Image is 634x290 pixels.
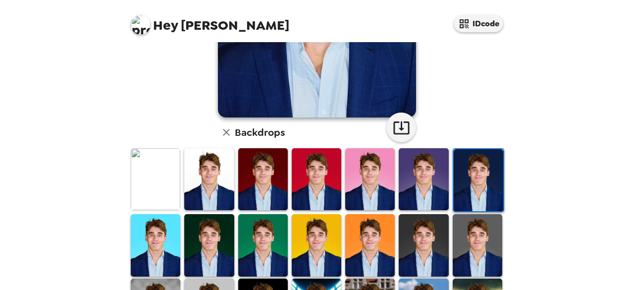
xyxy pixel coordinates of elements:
button: IDcode [454,15,503,32]
span: [PERSON_NAME] [131,10,289,32]
h6: Backdrops [235,124,285,140]
img: profile pic [131,15,151,35]
span: Hey [153,16,178,34]
img: Original [131,148,180,210]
